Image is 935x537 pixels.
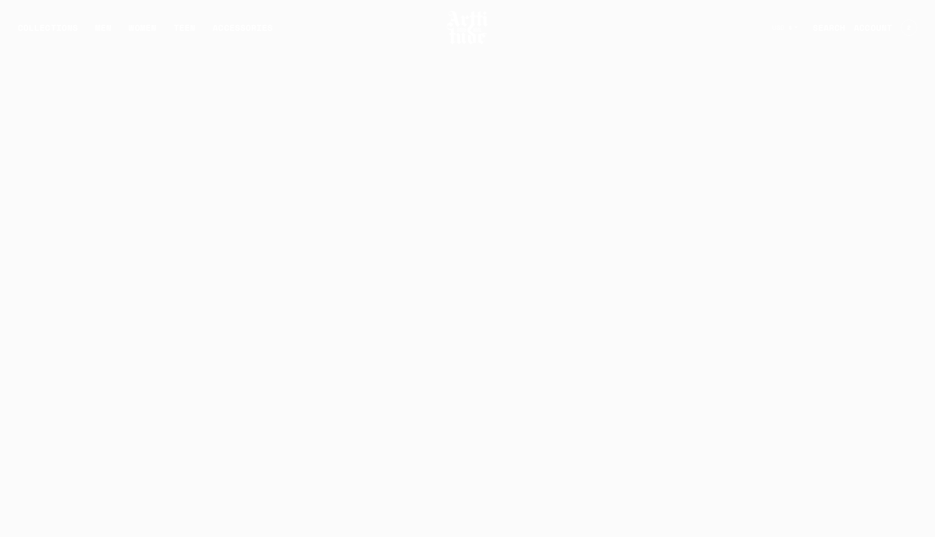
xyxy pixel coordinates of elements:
a: TEEN [174,21,195,43]
a: ACCOUNT [845,17,892,38]
span: USD $ [772,23,793,32]
ul: Main navigation [9,21,281,43]
a: SEARCH [804,17,846,38]
div: COLLECTIONS [18,21,78,43]
span: 2 [907,24,911,31]
a: Open cart [892,15,917,40]
button: USD $ [766,16,804,40]
img: Arttitude [446,9,489,46]
a: WOMEN [129,21,156,43]
div: ACCESSORIES [213,21,273,43]
a: MEN [95,21,111,43]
